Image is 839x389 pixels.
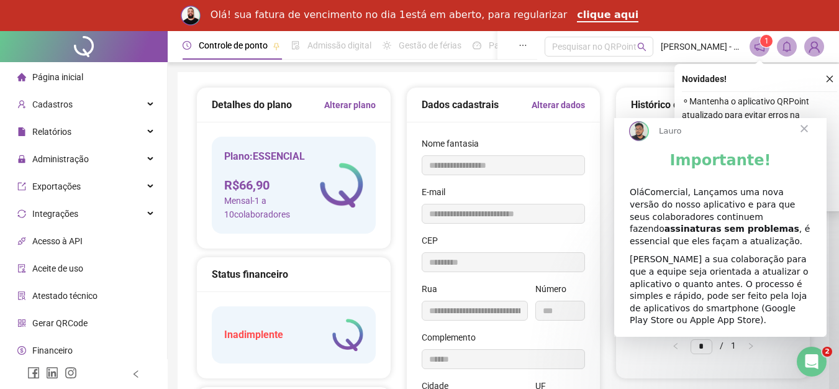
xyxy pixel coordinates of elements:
[32,236,83,246] span: Acesso à API
[16,135,197,209] div: [PERSON_NAME] a sua colaboração para que a equipe seja orientada a atualizar o aplicativo o quant...
[797,347,827,377] iframe: Intercom live chat
[183,41,191,50] span: clock-circle
[822,347,832,357] span: 2
[666,339,686,354] button: left
[32,127,71,137] span: Relatórios
[65,367,77,379] span: instagram
[199,40,268,50] span: Controle de ponto
[17,182,26,191] span: export
[422,137,487,150] label: Nome fantasia
[32,346,73,355] span: Financeiro
[781,41,792,52] span: bell
[682,72,727,86] span: Novidades !
[422,98,499,112] h5: Dados cadastrais
[614,118,827,337] iframe: Intercom live chat mensagem
[422,282,445,296] label: Rua
[747,342,755,350] span: right
[224,176,320,194] h4: R$ 66,90
[672,342,679,350] span: left
[212,98,292,112] h5: Detalhes do plano
[383,41,391,50] span: sun
[32,154,89,164] span: Administração
[577,9,638,22] a: clique aqui
[17,209,26,218] span: sync
[422,185,453,199] label: E-mail
[764,37,769,45] span: 1
[32,99,73,109] span: Cadastros
[399,40,461,50] span: Gestão de férias
[509,31,537,60] button: ellipsis
[741,339,761,354] li: Próxima página
[637,42,646,52] span: search
[17,155,26,163] span: lock
[50,106,185,116] b: assinaturas sem problemas
[682,94,837,135] span: ⚬ Mantenha o aplicativo QRPoint atualizado para evitar erros na assinatura da folha!
[720,341,723,350] span: /
[17,319,26,327] span: qrcode
[825,75,834,83] span: close
[211,9,568,21] div: Olá! sua fatura de vencimento no dia 1está em aberto, para regularizar
[760,35,773,47] sup: 1
[422,331,484,344] label: Complemento
[16,68,197,129] div: OláComercial, Lançamos uma nova versão do nosso aplicativo e para que seus colaboradores continue...
[691,339,736,354] li: 1/1
[32,181,81,191] span: Exportações
[532,98,585,112] a: Alterar dados
[307,40,371,50] span: Admissão digital
[422,234,446,247] label: CEP
[535,282,574,296] label: Número
[17,127,26,136] span: file
[181,6,201,25] img: Profile image for Rodolfo
[320,163,363,208] img: logo-atual-colorida-simples.ef1a4d5a9bda94f4ab63.png
[17,264,26,273] span: audit
[273,42,280,50] span: pushpin
[224,194,320,221] span: Mensal - 1 a 10 colaboradores
[741,339,761,354] button: right
[805,37,823,56] img: 88758
[473,41,481,50] span: dashboard
[17,237,26,245] span: api
[17,100,26,109] span: user-add
[132,370,140,378] span: left
[27,367,40,379] span: facebook
[212,267,376,282] div: Status financeiro
[661,40,742,53] span: [PERSON_NAME] - Comercial Stefanes
[489,40,537,50] span: Painel do DP
[324,98,376,112] a: Alterar plano
[631,97,795,112] div: Histórico de cobranças
[17,346,26,355] span: dollar
[754,41,765,52] span: notification
[32,209,78,219] span: Integrações
[291,41,300,50] span: file-done
[46,367,58,379] span: linkedin
[224,327,283,342] h5: Inadimplente
[519,41,527,50] span: ellipsis
[32,263,83,273] span: Aceite de uso
[56,34,157,51] b: Importante!
[17,73,26,81] span: home
[32,72,83,82] span: Página inicial
[32,291,98,301] span: Atestado técnico
[332,319,363,351] img: logo-atual-colorida-simples.ef1a4d5a9bda94f4ab63.png
[666,339,686,354] li: Página anterior
[32,318,88,328] span: Gerar QRCode
[224,149,320,164] h5: Plano: ESSENCIAL
[17,291,26,300] span: solution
